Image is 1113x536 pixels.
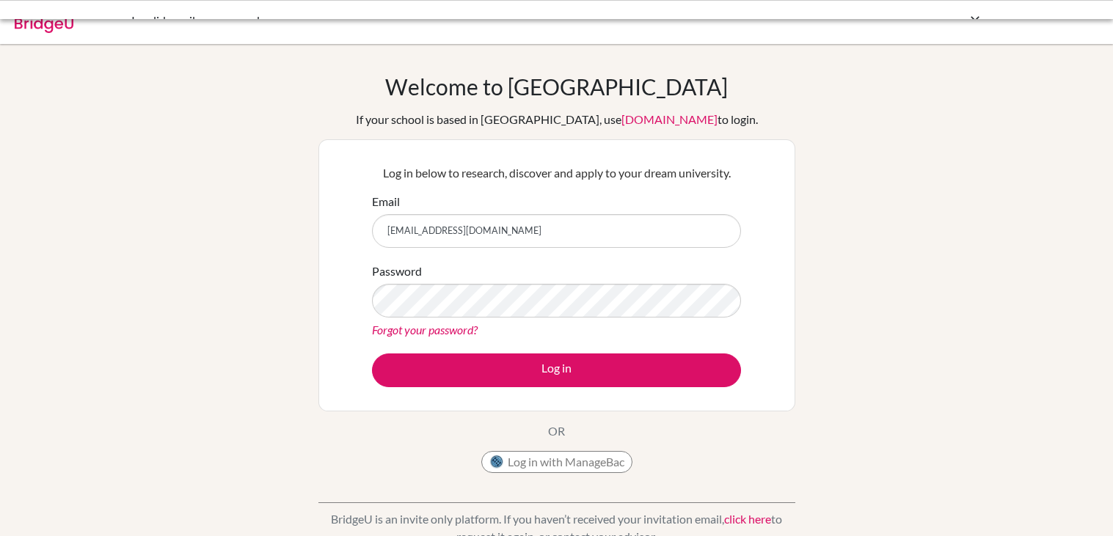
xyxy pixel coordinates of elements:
label: Password [372,263,422,280]
label: Email [372,193,400,210]
h1: Welcome to [GEOGRAPHIC_DATA] [385,73,728,100]
img: Bridge-U [15,10,73,33]
a: Forgot your password? [372,323,478,337]
a: [DOMAIN_NAME] [621,112,718,126]
a: click here [724,512,771,526]
button: Log in [372,353,741,387]
div: If your school is based in [GEOGRAPHIC_DATA], use to login. [356,111,758,128]
p: OR [548,422,565,440]
div: Invalid email or password. [131,12,762,29]
p: Log in below to research, discover and apply to your dream university. [372,164,741,182]
button: Log in with ManageBac [481,451,632,473]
